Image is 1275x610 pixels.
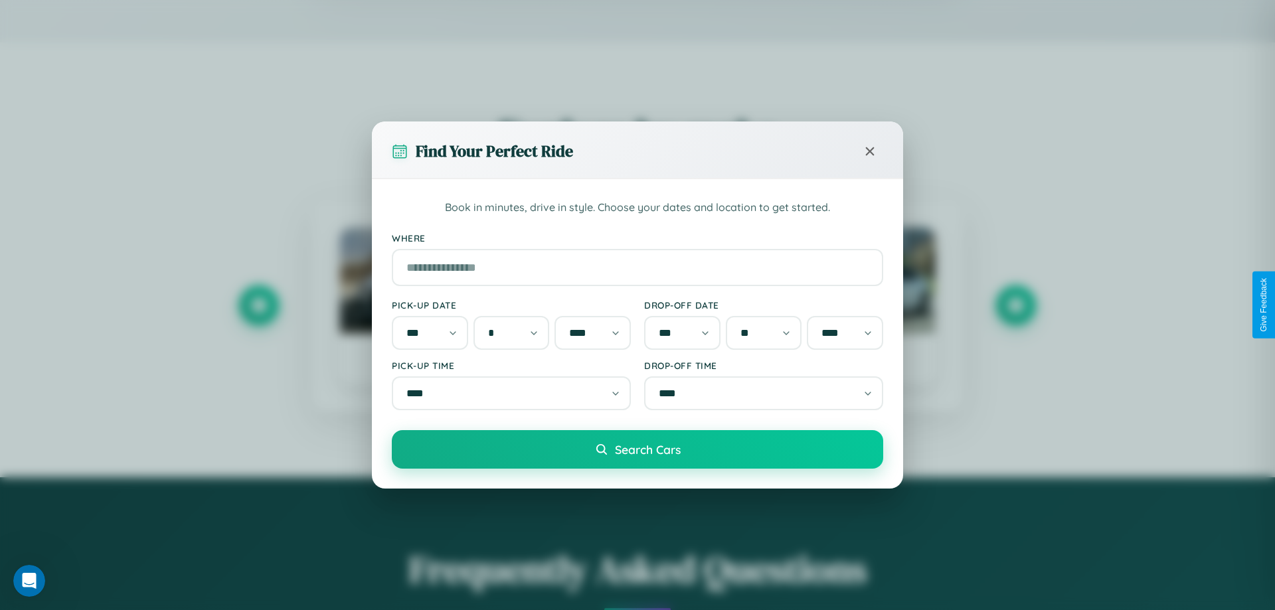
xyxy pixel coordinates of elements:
h3: Find Your Perfect Ride [416,140,573,162]
label: Pick-up Time [392,360,631,371]
p: Book in minutes, drive in style. Choose your dates and location to get started. [392,199,883,216]
label: Drop-off Date [644,299,883,311]
button: Search Cars [392,430,883,469]
label: Drop-off Time [644,360,883,371]
label: Pick-up Date [392,299,631,311]
span: Search Cars [615,442,681,457]
label: Where [392,232,883,244]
